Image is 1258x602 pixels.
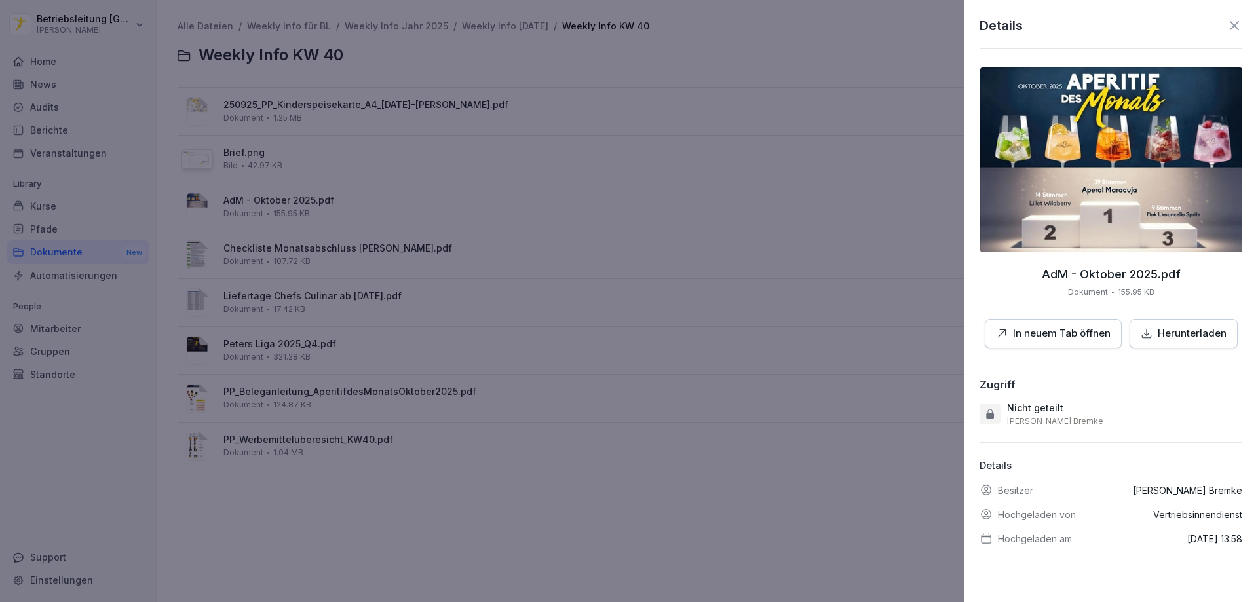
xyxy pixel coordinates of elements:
[1007,402,1063,415] p: Nicht geteilt
[1133,483,1242,497] p: [PERSON_NAME] Bremke
[980,459,1242,474] p: Details
[980,16,1023,35] p: Details
[998,532,1072,546] p: Hochgeladen am
[1153,508,1242,521] p: Vertriebsinnendienst
[1013,326,1111,341] p: In neuem Tab öffnen
[1187,532,1242,546] p: [DATE] 13:58
[998,508,1076,521] p: Hochgeladen von
[1007,416,1103,426] p: [PERSON_NAME] Bremke
[980,378,1016,391] div: Zugriff
[1118,286,1154,298] p: 155.95 KB
[1068,286,1108,298] p: Dokument
[980,67,1242,252] img: thumbnail
[998,483,1033,497] p: Besitzer
[1158,326,1227,341] p: Herunterladen
[1130,319,1238,348] button: Herunterladen
[1042,268,1181,281] p: AdM - Oktober 2025.pdf
[985,319,1122,348] button: In neuem Tab öffnen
